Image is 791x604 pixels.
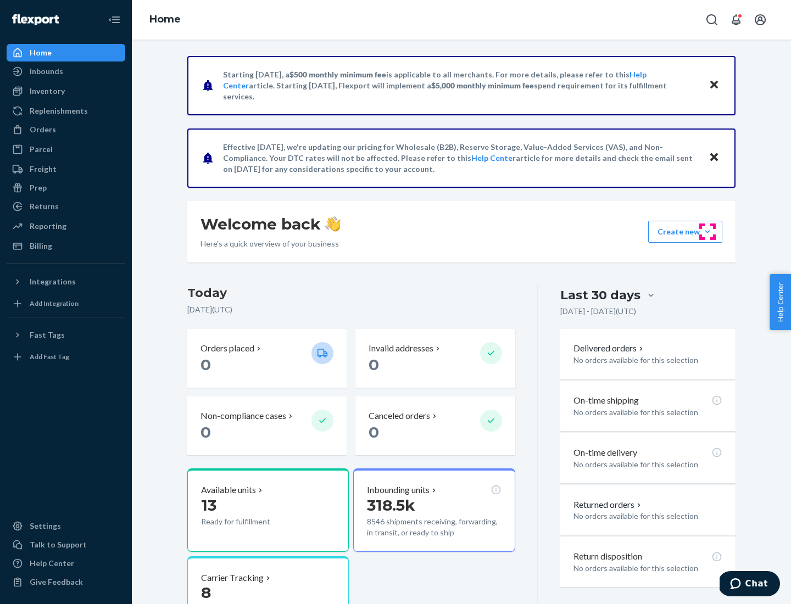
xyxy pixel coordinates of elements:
span: 8 [201,583,211,602]
div: Help Center [30,558,74,569]
div: Freight [30,164,57,175]
a: Settings [7,517,125,535]
a: Inventory [7,82,125,100]
span: 0 [369,423,379,441]
p: Effective [DATE], we're updating our pricing for Wholesale (B2B), Reserve Storage, Value-Added Se... [223,142,698,175]
a: Home [149,13,181,25]
button: Inbounding units318.5k8546 shipments receiving, forwarding, in transit, or ready to ship [353,468,515,552]
p: [DATE] ( UTC ) [187,304,515,315]
div: Talk to Support [30,539,87,550]
p: No orders available for this selection [573,511,722,522]
div: Settings [30,521,61,532]
a: Prep [7,179,125,197]
div: Reporting [30,221,66,232]
a: Help Center [471,153,516,163]
p: Inbounding units [367,484,430,496]
div: Add Integration [30,299,79,308]
button: Create new [648,221,722,243]
img: Flexport logo [12,14,59,25]
div: Fast Tags [30,329,65,340]
button: Open Search Box [701,9,723,31]
button: Integrations [7,273,125,290]
img: hand-wave emoji [325,216,341,232]
button: Invalid addresses 0 [355,329,515,388]
a: Home [7,44,125,61]
button: Close Navigation [103,9,125,31]
span: $5,000 monthly minimum fee [431,81,534,90]
p: Non-compliance cases [200,410,286,422]
span: 0 [200,423,211,441]
a: Add Fast Tag [7,348,125,366]
button: Returned orders [573,499,643,511]
p: Invalid addresses [369,342,433,355]
button: Fast Tags [7,326,125,344]
p: [DATE] - [DATE] ( UTC ) [560,306,636,317]
div: Home [30,47,52,58]
span: 13 [201,496,216,514]
a: Returns [7,198,125,215]
button: Available units13Ready for fulfillment [187,468,349,552]
div: Inventory [30,86,65,97]
div: Give Feedback [30,577,83,588]
a: Inbounds [7,63,125,80]
div: Replenishments [30,105,88,116]
div: Last 30 days [560,287,640,304]
button: Open notifications [725,9,747,31]
p: No orders available for this selection [573,355,722,366]
div: Parcel [30,144,53,155]
button: Orders placed 0 [187,329,347,388]
a: Orders [7,121,125,138]
button: Talk to Support [7,536,125,553]
p: Starting [DATE], a is applicable to all merchants. For more details, please refer to this article... [223,69,698,102]
a: Replenishments [7,102,125,120]
h1: Welcome back [200,214,341,234]
a: Parcel [7,141,125,158]
ol: breadcrumbs [141,4,190,36]
div: Orders [30,124,56,135]
p: Here’s a quick overview of your business [200,238,341,249]
a: Add Integration [7,295,125,312]
p: No orders available for this selection [573,407,722,418]
p: Return disposition [573,550,642,563]
p: 8546 shipments receiving, forwarding, in transit, or ready to ship [367,516,501,538]
p: Orders placed [200,342,254,355]
a: Help Center [7,555,125,572]
div: Billing [30,241,52,251]
button: Close [707,77,721,93]
a: Reporting [7,217,125,235]
p: On-time shipping [573,394,639,407]
div: Integrations [30,276,76,287]
p: Ready for fulfillment [201,516,303,527]
p: Canceled orders [369,410,430,422]
div: Inbounds [30,66,63,77]
p: Available units [201,484,256,496]
button: Delivered orders [573,342,645,355]
div: Add Fast Tag [30,352,69,361]
span: 0 [369,355,379,374]
button: Give Feedback [7,573,125,591]
button: Close [707,150,721,166]
p: Carrier Tracking [201,572,264,584]
p: On-time delivery [573,446,637,459]
div: Returns [30,201,59,212]
button: Canceled orders 0 [355,396,515,455]
a: Freight [7,160,125,178]
span: $500 monthly minimum fee [289,70,386,79]
span: 0 [200,355,211,374]
h3: Today [187,284,515,302]
button: Help Center [770,274,791,330]
span: 318.5k [367,496,415,514]
p: No orders available for this selection [573,459,722,470]
button: Non-compliance cases 0 [187,396,347,455]
iframe: Opens a widget where you can chat to one of our agents [720,571,780,599]
a: Billing [7,237,125,255]
button: Open account menu [749,9,771,31]
div: Prep [30,182,47,193]
p: No orders available for this selection [573,563,722,574]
